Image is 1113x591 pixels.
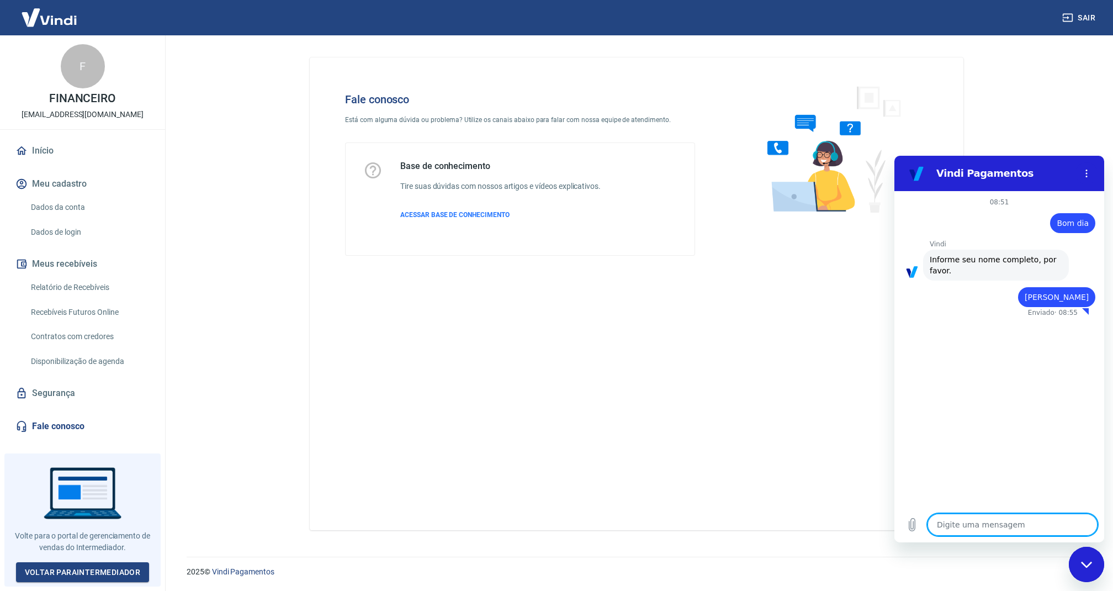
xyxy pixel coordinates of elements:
a: Segurança [13,381,152,405]
iframe: Botão para abrir a janela de mensagens, conversa em andamento [1069,547,1104,582]
a: Relatório de Recebíveis [26,276,152,299]
span: ACESSAR BASE DE CONHECIMENTO [400,211,510,219]
p: 2025 © [187,566,1086,578]
h6: Tire suas dúvidas com nossos artigos e vídeos explicativos. [400,181,601,192]
a: Dados de login [26,221,152,244]
p: [EMAIL_ADDRESS][DOMAIN_NAME] [22,109,144,120]
a: ACESSAR BASE DE CONHECIMENTO [400,210,601,220]
a: Início [13,139,152,163]
h5: Base de conhecimento [400,161,601,172]
button: Sair [1060,8,1100,28]
img: Fale conosco [745,75,913,223]
p: Está com alguma dúvida ou problema? Utilize os canais abaixo para falar com nossa equipe de atend... [345,115,695,125]
a: Recebíveis Futuros Online [26,301,152,324]
a: Voltar paraIntermediador [16,562,150,583]
img: Vindi [13,1,85,34]
div: F [61,44,105,88]
a: Dados da conta [26,196,152,219]
p: FINANCEIRO [49,93,116,104]
h4: Fale conosco [345,93,695,106]
iframe: Janela de mensagens [894,156,1104,542]
a: Vindi Pagamentos [212,567,274,576]
a: Fale conosco [13,414,152,439]
button: Meus recebíveis [13,252,152,276]
button: Meu cadastro [13,172,152,196]
a: Disponibilização de agenda [26,350,152,373]
a: Contratos com credores [26,325,152,348]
